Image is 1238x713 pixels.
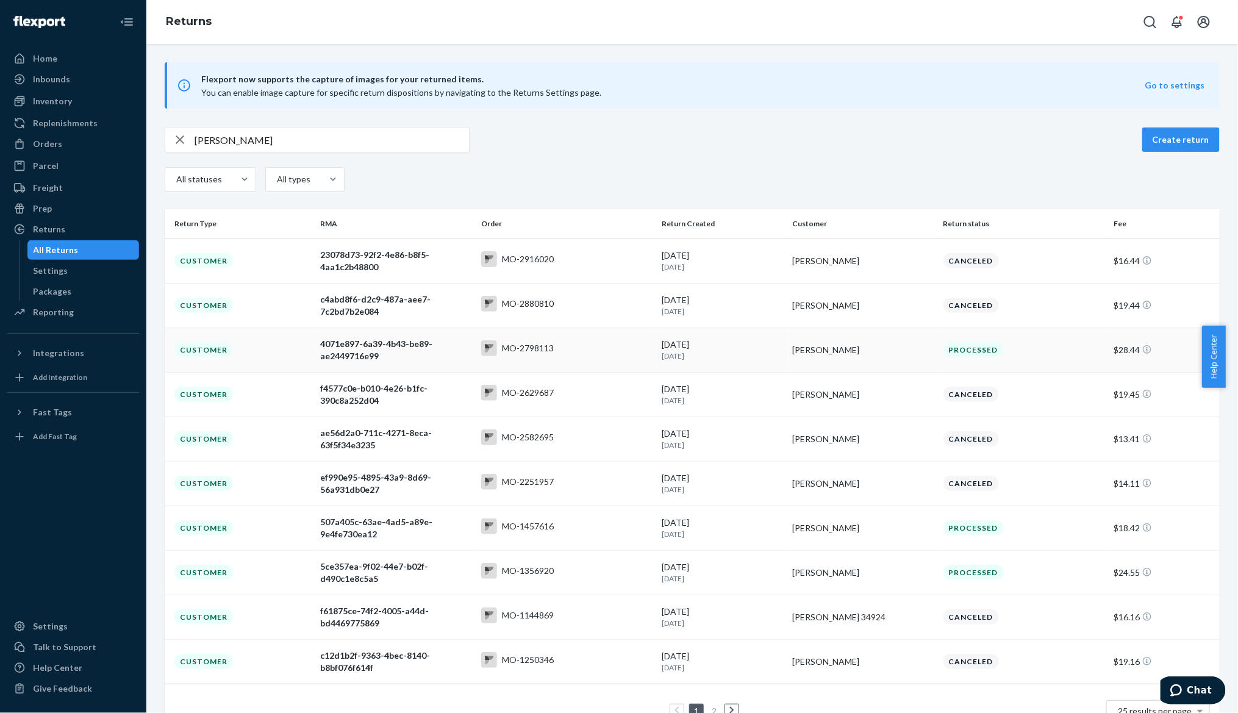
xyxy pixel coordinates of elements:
div: [PERSON_NAME] [793,344,934,356]
td: $24.55 [1109,550,1220,595]
div: Customer [174,253,233,268]
div: Customer [174,654,233,669]
div: Settings [33,620,68,632]
p: [DATE] [662,440,782,450]
div: Inbounds [33,73,70,85]
div: [PERSON_NAME] [793,255,934,267]
div: MO-2880810 [502,298,554,310]
div: Talk to Support [33,641,96,653]
td: $16.16 [1109,595,1220,639]
a: Add Integration [7,368,139,387]
div: Replenishments [33,117,98,129]
div: MO-2798113 [502,342,554,354]
div: f4577c0e-b010-4e26-b1fc-390c8a252d04 [320,382,471,407]
div: [DATE] [662,339,782,361]
a: Settings [27,261,140,281]
th: Return Type [165,209,315,238]
div: MO-2629687 [502,387,554,399]
div: Fast Tags [33,406,72,418]
div: [DATE] [662,561,782,584]
input: Search returns by rma, id, tracking number [195,127,469,152]
div: Prep [33,202,52,215]
ol: breadcrumbs [156,4,221,40]
div: Canceled [943,253,999,268]
p: [DATE] [662,306,782,317]
div: Customer [174,520,233,536]
div: Canceled [943,476,999,491]
div: c12d1b2f-9363-4bec-8140-b8bf076f614f [320,650,471,674]
div: [DATE] [662,606,782,628]
div: Processed [943,565,1004,580]
p: [DATE] [662,262,782,272]
button: Talk to Support [7,637,139,657]
img: Flexport logo [13,16,65,28]
div: Reporting [33,306,74,318]
td: $16.44 [1109,238,1220,283]
p: [DATE] [662,395,782,406]
a: All Returns [27,240,140,260]
button: Open Search Box [1138,10,1162,34]
a: Prep [7,199,139,218]
button: Integrations [7,343,139,363]
div: Add Fast Tag [33,431,77,442]
div: Customer [174,431,233,446]
p: [DATE] [662,618,782,628]
div: MO-2582695 [502,431,554,443]
div: [DATE] [662,294,782,317]
div: All types [277,173,309,185]
th: Order [476,209,657,238]
a: Returns [166,15,212,28]
div: ae56d2a0-711c-4271-8eca-63f5f34e3235 [320,427,471,451]
div: MO-1356920 [502,565,554,577]
div: [PERSON_NAME] [793,567,934,579]
th: Return Created [657,209,787,238]
a: Orders [7,134,139,154]
a: Settings [7,617,139,636]
a: Freight [7,178,139,198]
td: $18.42 [1109,506,1220,550]
div: Canceled [943,387,999,402]
div: 5ce357ea-9f02-44e7-b02f-d490c1e8c5a5 [320,561,471,585]
p: [DATE] [662,662,782,673]
a: Inventory [7,91,139,111]
a: Packages [27,282,140,301]
div: Processed [943,520,1004,536]
td: $19.45 [1109,372,1220,417]
div: All Returns [34,244,79,256]
div: f61875ce-74f2-4005-a44d-bd4469775869 [320,605,471,629]
button: Close Navigation [115,10,139,34]
div: Canceled [943,431,999,446]
div: [PERSON_NAME] [793,478,934,490]
div: Canceled [943,298,999,313]
div: All statuses [176,173,220,185]
div: Home [33,52,57,65]
span: Flexport now supports the capture of images for your returned items. [201,72,1145,87]
div: Canceled [943,654,999,669]
a: Home [7,49,139,68]
td: $28.44 [1109,328,1220,372]
div: Add Integration [33,372,87,382]
div: Give Feedback [33,683,92,695]
div: 4071e897-6a39-4b43-be89-ae2449716e99 [320,338,471,362]
div: Parcel [33,160,59,172]
a: Parcel [7,156,139,176]
a: Reporting [7,303,139,322]
td: $19.44 [1109,283,1220,328]
div: [PERSON_NAME] [793,656,934,668]
button: Give Feedback [7,679,139,698]
p: [DATE] [662,573,782,584]
div: [DATE] [662,472,782,495]
th: Customer [788,209,939,238]
p: [DATE] [662,484,782,495]
div: Processed [943,342,1004,357]
div: MO-1250346 [502,654,554,666]
div: Returns [33,223,65,235]
td: $19.16 [1109,639,1220,684]
a: Help Center [7,658,139,678]
div: MO-1144869 [502,609,554,622]
div: Help Center [33,662,82,674]
div: Customer [174,476,233,491]
th: RMA [315,209,476,238]
div: [PERSON_NAME] [793,522,934,534]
